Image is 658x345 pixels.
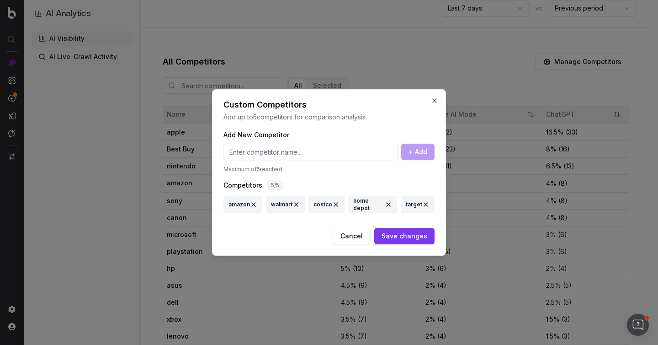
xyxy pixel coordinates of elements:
div: amazon [228,196,257,213]
div: target [406,196,430,213]
button: Save changes [374,228,435,244]
p: Add up to 5 competitors for comparison analysis. [223,113,435,122]
p: Maximum of 5 reached. [223,166,435,173]
label: Add New Competitor [223,131,289,139]
input: Enter competitor name... [223,144,398,160]
iframe: Intercom live chat [627,314,649,336]
div: walmart [271,196,300,213]
label: Competitors [223,181,262,190]
h2: Custom Competitors [223,101,435,109]
div: home depot [353,196,392,213]
button: Cancel [333,228,371,244]
div: 5 / 5 [266,180,284,190]
div: costco [313,196,340,213]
